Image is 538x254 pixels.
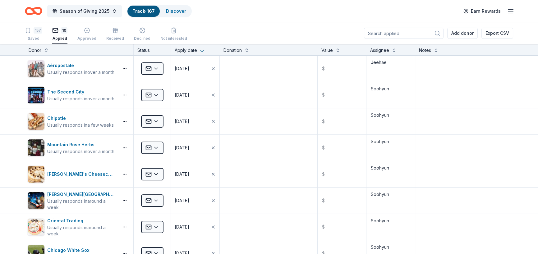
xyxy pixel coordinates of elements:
[223,47,242,54] div: Donation
[47,69,114,75] div: Usually responds in over a month
[47,5,122,17] button: Season of Giving 2025
[28,192,44,209] img: Image for Kohl Children's Museum
[127,5,192,17] button: Track· 167Discover
[27,86,116,104] button: Image for The Second CityThe Second CityUsually responds inover a month
[27,60,116,77] button: Image for AéropostaleAéropostaleUsually responds inover a month
[28,60,44,77] img: Image for Aéropostale
[47,115,114,122] div: Chipotle
[171,56,219,82] button: [DATE]
[364,28,444,39] input: Search applied
[175,197,189,204] div: [DATE]
[47,217,116,225] div: Oriental Trading
[47,247,114,254] div: Chicago White Sox
[27,191,116,211] button: Image for Kohl Children's Museum[PERSON_NAME][GEOGRAPHIC_DATA]Usually responds inaround a week
[447,28,478,39] button: Add donor
[27,166,116,183] button: Image for Eli's Cheesecake[PERSON_NAME]'s Cheesecake
[134,36,150,41] div: Declined
[171,108,219,134] button: [DATE]
[175,170,189,178] div: [DATE]
[175,65,189,72] div: [DATE]
[367,56,414,81] textarea: Jeehae
[25,25,42,44] button: 157Saved
[175,91,189,99] div: [DATE]
[367,188,414,213] textarea: Soohyun
[134,44,171,55] div: Status
[321,47,333,54] div: Value
[25,36,42,41] div: Saved
[47,170,116,178] div: [PERSON_NAME]'s Cheesecake
[160,25,187,44] button: Not interested
[47,62,114,69] div: Aéropostale
[27,217,116,237] button: Image for Oriental TradingOriental TradingUsually responds inaround a week
[134,25,150,44] button: Declined
[160,36,187,41] div: Not interested
[460,6,504,17] a: Earn Rewards
[60,7,109,15] span: Season of Giving 2025
[47,122,114,128] div: Usually responds in a few weeks
[28,166,44,183] img: Image for Eli's Cheesecake
[175,144,189,152] div: [DATE]
[175,223,189,231] div: [DATE]
[52,25,67,44] button: 10Applied
[171,82,219,108] button: [DATE]
[367,109,414,134] textarea: Soohyun
[28,219,44,235] img: Image for Oriental Trading
[47,141,114,148] div: Mountain Rose Herbs
[367,135,414,160] textarea: Soohyun
[132,8,155,14] a: Track· 167
[28,113,44,130] img: Image for Chipotle
[47,198,116,211] div: Usually responds in around a week
[27,113,116,130] button: Image for ChipotleChipotleUsually responds ina few weeks
[34,27,42,34] div: 157
[61,27,67,34] div: 10
[419,47,431,54] div: Notes
[175,47,197,54] div: Apply date
[25,4,42,18] a: Home
[47,191,116,198] div: [PERSON_NAME][GEOGRAPHIC_DATA]
[47,148,114,155] div: Usually responds in over a month
[370,47,389,54] div: Assignee
[171,188,219,214] button: [DATE]
[106,25,124,44] button: Received
[106,36,124,41] div: Received
[47,88,114,96] div: The Second City
[171,135,219,161] button: [DATE]
[166,8,186,14] a: Discover
[77,25,96,44] button: Approved
[367,215,414,239] textarea: Soohyun
[28,87,44,103] img: Image for The Second City
[481,28,513,39] button: Export CSV
[29,47,41,54] div: Donor
[47,96,114,102] div: Usually responds in over a month
[77,36,96,41] div: Approved
[171,161,219,187] button: [DATE]
[367,83,414,107] textarea: Soohyun
[367,162,414,187] textarea: Soohyun
[28,139,44,156] img: Image for Mountain Rose Herbs
[27,139,116,156] button: Image for Mountain Rose HerbsMountain Rose HerbsUsually responds inover a month
[47,225,116,237] div: Usually responds in around a week
[52,36,67,41] div: Applied
[175,118,189,125] div: [DATE]
[171,214,219,240] button: [DATE]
